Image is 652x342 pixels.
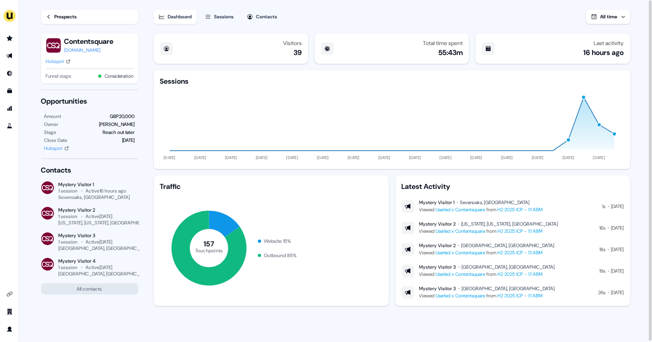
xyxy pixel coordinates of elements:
[44,144,63,152] div: Hubspot
[348,155,360,160] tspan: [DATE]
[44,112,61,120] div: Amount
[409,155,421,160] tspan: [DATE]
[611,246,624,254] div: [DATE]
[594,40,624,46] div: Last activity
[501,155,513,160] tspan: [DATE]
[194,155,206,160] tspan: [DATE]
[256,13,277,21] div: Contacts
[242,10,282,24] button: Contacts
[59,188,78,194] div: 1 session
[436,271,486,277] a: Userled x Contentsquare
[46,57,64,65] div: Hubspot
[225,155,237,160] tspan: [DATE]
[470,155,482,160] tspan: [DATE]
[283,40,302,46] div: Visitors
[593,155,605,160] tspan: [DATE]
[419,242,456,249] div: Mystery Visitor 2
[103,128,135,136] div: Reach out later
[600,224,606,232] div: 16s
[86,239,113,245] div: Active [DATE]
[611,289,624,297] div: [DATE]
[160,182,382,191] div: Traffic
[600,267,606,275] div: 19s
[41,165,138,175] div: Contacts
[46,57,71,65] a: Hubspot
[462,285,555,292] div: [GEOGRAPHIC_DATA], [GEOGRAPHIC_DATA]
[41,96,138,106] div: Opportunities
[498,206,543,213] a: H2 2025 ICP - 1:1 ABM
[59,207,138,213] div: Mystery Visitor 2
[3,32,16,45] a: Go to prospects
[59,232,138,239] div: Mystery Visitor 3
[286,155,298,160] tspan: [DATE]
[498,228,543,234] a: H2 2025 ICP - 1:1 ABM
[438,48,463,57] div: 55:43m
[563,155,575,160] tspan: [DATE]
[204,240,214,249] tspan: 157
[168,13,192,21] div: Dashboard
[44,120,59,128] div: Owner
[419,285,456,292] div: Mystery Visitor 3
[64,46,114,54] a: [DOMAIN_NAME]
[122,136,135,144] div: [DATE]
[462,264,555,270] div: [GEOGRAPHIC_DATA], [GEOGRAPHIC_DATA]
[586,10,630,24] button: All time
[44,136,68,144] div: Close Date
[440,155,452,160] tspan: [DATE]
[462,221,558,227] div: [US_STATE], [US_STATE], [GEOGRAPHIC_DATA]
[419,249,555,257] div: Viewed from
[264,252,297,259] div: Outbound 85 %
[256,155,268,160] tspan: [DATE]
[59,213,78,220] div: 1 session
[602,202,606,210] div: 1s
[436,293,486,299] a: Userled x Contentsquare
[3,67,16,80] a: Go to Inbound
[293,48,302,57] div: 39
[419,264,456,270] div: Mystery Visitor 3
[44,144,69,152] a: Hubspot
[164,155,176,160] tspan: [DATE]
[498,293,543,299] a: H2 2025 ICP - 1:1 ABM
[3,120,16,132] a: Go to experiments
[105,72,133,80] button: Consideration
[436,206,486,213] a: Userled x Contentsquare
[59,264,78,271] div: 1 session
[195,248,223,254] tspan: Touchpoints
[41,10,138,24] a: Prospects
[423,40,463,46] div: Total time spent
[59,181,130,188] div: Mystery Visitor 1
[3,305,16,318] a: Go to team
[44,128,57,136] div: Stage
[110,112,135,120] div: GBP20,000
[200,10,239,24] button: Sessions
[462,242,555,249] div: [GEOGRAPHIC_DATA], [GEOGRAPHIC_DATA]
[3,49,16,62] a: Go to outbound experience
[600,14,618,20] span: All time
[498,250,543,256] a: H2 2025 ICP - 1:1 ABM
[160,77,189,86] div: Sessions
[419,206,543,214] div: Viewed from
[41,283,138,295] button: All contacts
[317,155,329,160] tspan: [DATE]
[379,155,390,160] tspan: [DATE]
[460,199,530,206] div: Sevenoaks, [GEOGRAPHIC_DATA]
[86,264,113,271] div: Active [DATE]
[264,237,291,245] div: Website 15 %
[598,289,606,297] div: 26s
[498,271,543,277] a: H2 2025 ICP - 1:1 ABM
[3,85,16,97] a: Go to templates
[419,292,555,300] div: Viewed from
[154,10,197,24] button: Dashboard
[55,13,77,21] div: Prospects
[419,270,555,278] div: Viewed from
[419,221,456,227] div: Mystery Visitor 2
[59,245,153,252] div: [GEOGRAPHIC_DATA], [GEOGRAPHIC_DATA]
[46,72,72,80] span: Funnel stage:
[3,102,16,115] a: Go to attribution
[611,267,624,275] div: [DATE]
[419,199,455,206] div: Mystery Visitor 1
[86,188,127,194] div: Active 16 hours ago
[59,239,78,245] div: 1 session
[402,182,624,191] div: Latest Activity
